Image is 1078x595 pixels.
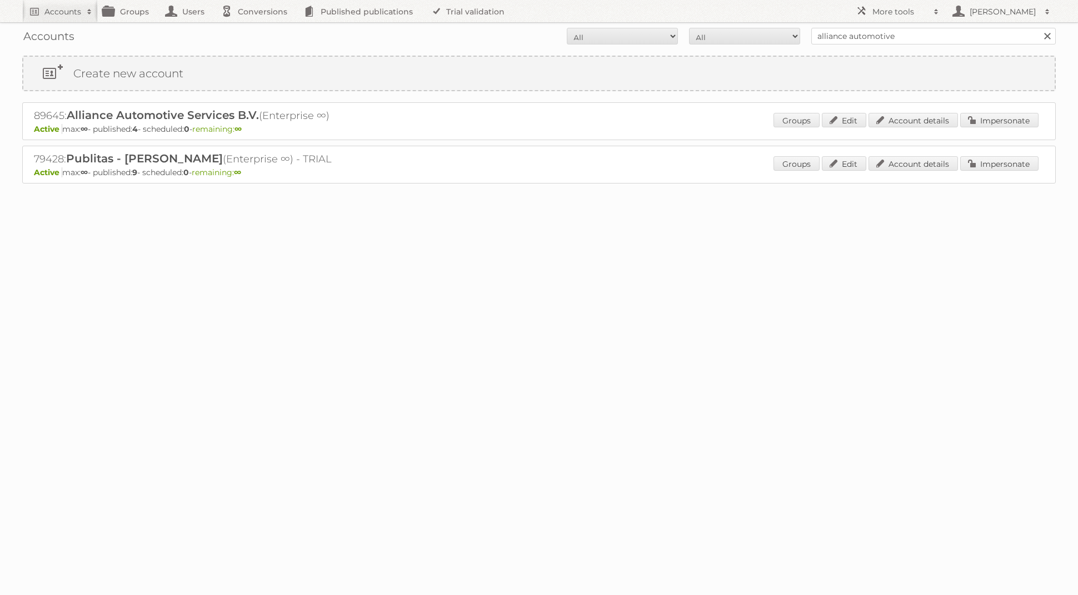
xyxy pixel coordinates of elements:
span: remaining: [192,167,241,177]
h2: 89645: (Enterprise ∞) [34,108,423,123]
h2: More tools [872,6,928,17]
a: Groups [773,156,820,171]
span: Active [34,167,62,177]
h2: 79428: (Enterprise ∞) - TRIAL [34,152,423,166]
strong: 0 [184,124,189,134]
strong: ∞ [234,167,241,177]
a: Impersonate [960,113,1039,127]
h2: [PERSON_NAME] [967,6,1039,17]
a: Edit [822,156,866,171]
span: Active [34,124,62,134]
a: Account details [869,156,958,171]
p: max: - published: - scheduled: - [34,167,1044,177]
span: Publitas - [PERSON_NAME] [66,152,223,165]
strong: 4 [132,124,138,134]
a: Edit [822,113,866,127]
p: max: - published: - scheduled: - [34,124,1044,134]
strong: ∞ [234,124,242,134]
strong: 9 [132,167,137,177]
strong: ∞ [81,167,88,177]
span: remaining: [192,124,242,134]
a: Impersonate [960,156,1039,171]
h2: Accounts [44,6,81,17]
strong: 0 [183,167,189,177]
a: Account details [869,113,958,127]
span: Alliance Automotive Services B.V. [67,108,259,122]
strong: ∞ [81,124,88,134]
a: Groups [773,113,820,127]
a: Create new account [23,57,1055,90]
